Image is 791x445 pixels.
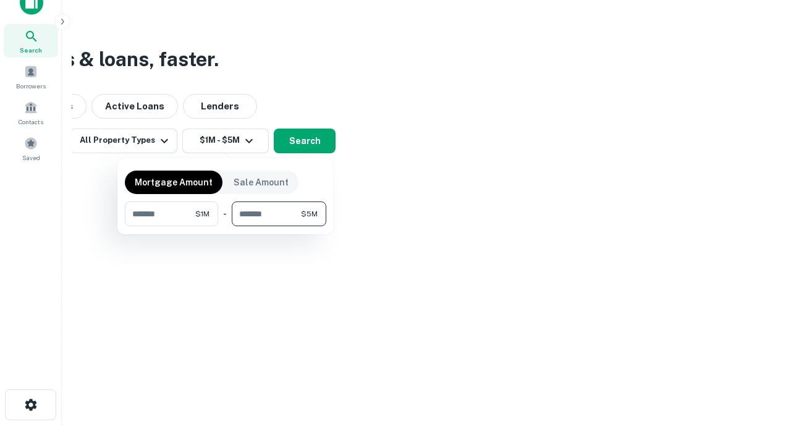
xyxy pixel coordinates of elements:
[195,208,209,219] span: $1M
[301,208,318,219] span: $5M
[223,201,227,226] div: -
[234,176,289,189] p: Sale Amount
[135,176,213,189] p: Mortgage Amount
[729,346,791,405] iframe: Chat Widget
